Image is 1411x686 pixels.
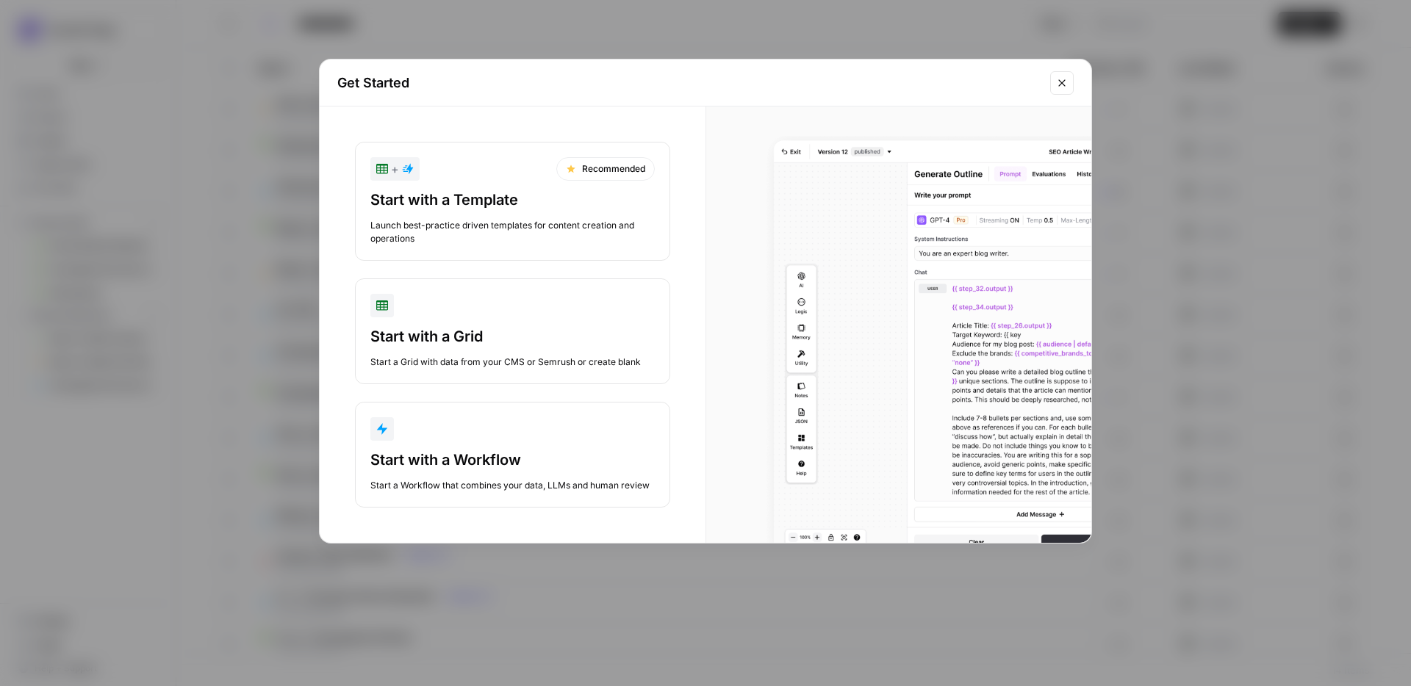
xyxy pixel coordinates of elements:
button: Start with a WorkflowStart a Workflow that combines your data, LLMs and human review [355,402,670,508]
div: Start with a Template [370,189,655,210]
div: Recommended [556,157,655,181]
button: +RecommendedStart with a TemplateLaunch best-practice driven templates for content creation and o... [355,142,670,261]
div: Start with a Grid [370,326,655,347]
button: Close modal [1050,71,1074,95]
div: Launch best-practice driven templates for content creation and operations [370,219,655,245]
div: Start a Workflow that combines your data, LLMs and human review [370,479,655,492]
h2: Get Started [337,73,1041,93]
div: Start a Grid with data from your CMS or Semrush or create blank [370,355,655,369]
button: Start with a GridStart a Grid with data from your CMS or Semrush or create blank [355,278,670,384]
div: Start with a Workflow [370,449,655,470]
div: + [376,160,414,178]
